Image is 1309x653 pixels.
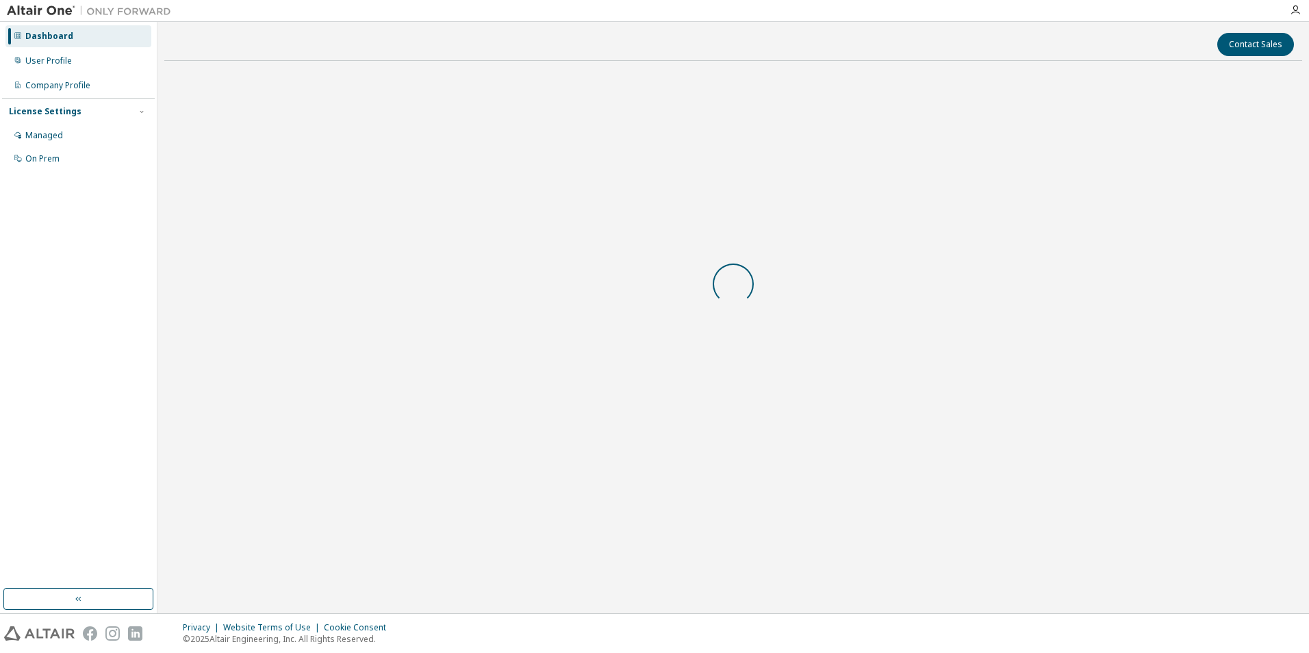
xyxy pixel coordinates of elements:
div: Managed [25,130,63,141]
img: instagram.svg [105,626,120,641]
div: User Profile [25,55,72,66]
img: facebook.svg [83,626,97,641]
img: linkedin.svg [128,626,142,641]
p: © 2025 Altair Engineering, Inc. All Rights Reserved. [183,633,394,645]
div: License Settings [9,106,81,117]
div: Dashboard [25,31,73,42]
div: On Prem [25,153,60,164]
div: Privacy [183,622,223,633]
div: Company Profile [25,80,90,91]
button: Contact Sales [1217,33,1294,56]
img: altair_logo.svg [4,626,75,641]
div: Website Terms of Use [223,622,324,633]
div: Cookie Consent [324,622,394,633]
img: Altair One [7,4,178,18]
